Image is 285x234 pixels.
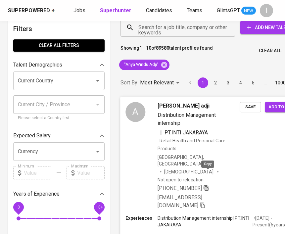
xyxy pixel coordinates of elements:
[73,7,85,14] span: Jobs
[100,7,131,14] b: Superhunter
[158,185,202,191] span: [PHONE_NUMBER]
[235,77,246,88] button: Go to page 4
[96,205,103,210] span: 10+
[93,147,102,156] button: Open
[13,129,105,142] div: Expected Salary
[241,8,256,14] span: NEW
[13,58,105,71] div: Talent Demographics
[217,7,240,14] span: GlintsGPT
[8,7,55,15] a: Superpoweredapp logo
[260,4,273,17] div: I
[158,154,240,167] div: [GEOGRAPHIC_DATA], [GEOGRAPHIC_DATA]
[156,45,169,51] b: 89580
[158,138,226,151] span: Retail Health and Personal Care Products
[18,115,100,121] p: Please select a Country first
[120,45,213,57] p: Showing of talent profiles found
[158,102,210,110] span: [PERSON_NAME] adji
[187,7,202,14] span: Teams
[24,166,51,179] input: Value
[146,7,172,14] span: Candidates
[158,194,202,209] span: [EMAIL_ADDRESS][DOMAIN_NAME]
[223,77,233,88] button: Go to page 3
[210,77,221,88] button: Go to page 2
[13,190,60,198] p: Years of Experience
[261,79,271,86] div: …
[256,45,284,57] button: Clear All
[125,215,157,221] p: Experiences
[217,7,256,15] a: GlintsGPT NEW
[198,77,208,88] button: page 1
[100,7,133,15] a: Superhunter
[120,79,137,87] p: Sort By
[160,128,162,136] span: |
[17,205,20,210] span: 0
[187,7,204,15] a: Teams
[165,129,208,135] span: PT.INTI JAKARAYA
[8,7,50,15] div: Superpowered
[158,176,204,183] p: Not open to relocation
[146,7,173,15] a: Candidates
[13,61,62,69] p: Talent Demographics
[13,187,105,201] div: Years of Experience
[119,62,163,68] span: "Ariya Windu Adji"
[158,112,216,126] span: Distribution Management internship
[139,45,151,51] b: 1 - 10
[93,76,102,85] button: Open
[19,41,99,50] span: Clear All filters
[13,132,51,140] p: Expected Salary
[125,102,145,122] div: A
[140,77,182,89] div: Most Relevant
[13,39,105,52] button: Clear All filters
[51,9,55,13] img: app logo
[140,79,174,87] p: Most Relevant
[119,60,169,70] div: "Ariya Windu Adji"
[164,168,214,175] span: [DEMOGRAPHIC_DATA]
[248,77,259,88] button: Go to page 5
[77,166,105,179] input: Value
[240,102,261,112] button: Save
[243,103,258,111] span: Save
[13,23,105,34] h6: Filters
[259,47,281,55] span: Clear All
[73,7,87,15] a: Jobs
[158,215,253,228] p: Distribution Management internship | PT.INTI JAKARAYA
